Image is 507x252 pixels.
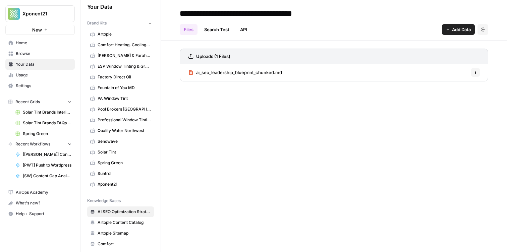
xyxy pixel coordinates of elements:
span: Solar Tint Brands FAQs Workflows [23,120,72,126]
a: Sendwave [87,136,154,147]
button: Recent Workflows [5,139,75,149]
a: Settings [5,80,75,91]
span: Help + Support [16,211,72,217]
button: Workspace: Xponent21 [5,5,75,22]
span: Usage [16,72,72,78]
a: Solar Tint Brands FAQs Workflows [12,118,75,128]
span: Settings [16,83,72,89]
a: Artople Content Catalog [87,217,154,228]
a: Home [5,38,75,48]
a: Professional Window Tinting [87,115,154,125]
span: [PERSON_NAME] & Farah Eye & Laser Center [98,53,151,59]
a: Comfort [87,239,154,249]
span: [SW] Content Gap Analysis [23,173,72,179]
a: Solar Tint Brands Interior Page Content [12,107,75,118]
button: Add Data [442,24,475,35]
span: ESP Window Tinting & Graphics [98,63,151,69]
a: API [236,24,251,35]
button: What's new? [5,198,75,208]
span: Browse [16,51,72,57]
a: Artople [87,29,154,40]
a: Solar Tint [87,147,154,157]
span: Pool Brokers [GEOGRAPHIC_DATA] [98,106,151,112]
button: Help + Support [5,208,75,219]
span: Comfort [98,241,151,247]
a: Factory Direct Oil [87,72,154,82]
a: [[PERSON_NAME]] Content Gap Analysis [12,149,75,160]
span: Your Data [16,61,72,67]
button: New [5,25,75,35]
a: Files [180,24,198,35]
span: Spring Green [98,160,151,166]
a: Usage [5,70,75,80]
span: [[PERSON_NAME]] Content Gap Analysis [23,151,72,157]
a: Uploads (1 Files) [188,49,230,64]
span: Artople Sitemap [98,230,151,236]
a: Comfort Heating, Cooling, Electrical & Plumbing [87,40,154,50]
span: Comfort Heating, Cooling, Electrical & Plumbing [98,42,151,48]
span: Brand Kits [87,20,107,26]
span: Fountain of You MD [98,85,151,91]
span: [PWT] Push to Wordpress [23,162,72,168]
span: AI SEO Optimization Strategy Playbook [98,209,151,215]
a: PA Window Tint [87,93,154,104]
span: Artople Content Catalog [98,219,151,226]
span: Factory Direct Oil [98,74,151,80]
a: Spring Green [87,157,154,168]
a: Suntrol [87,168,154,179]
a: Your Data [5,59,75,70]
span: Solar Tint [98,149,151,155]
a: AI SEO Optimization Strategy Playbook [87,206,154,217]
span: Quality Water Northwest [98,128,151,134]
button: Recent Grids [5,97,75,107]
a: Artople Sitemap [87,228,154,239]
span: Add Data [452,26,471,33]
a: ESP Window Tinting & Graphics [87,61,154,72]
a: Browse [5,48,75,59]
div: What's new? [6,198,74,208]
span: Recent Grids [15,99,40,105]
img: Xponent21 Logo [8,8,20,20]
a: [PERSON_NAME] & Farah Eye & Laser Center [87,50,154,61]
span: Knowledge Bases [87,198,121,204]
span: Sendwave [98,138,151,144]
span: Home [16,40,72,46]
a: [SW] Content Gap Analysis [12,171,75,181]
span: PA Window Tint [98,96,151,102]
span: Suntrol [98,171,151,177]
a: [PWT] Push to Wordpress [12,160,75,171]
span: Spring Green [23,131,72,137]
span: Your Data [87,3,146,11]
span: Xponent21 [98,181,151,187]
span: Professional Window Tinting [98,117,151,123]
span: Artople [98,31,151,37]
h3: Uploads (1 Files) [196,53,230,60]
a: Pool Brokers [GEOGRAPHIC_DATA] [87,104,154,115]
span: New [32,26,42,33]
a: AirOps Academy [5,187,75,198]
a: Search Test [200,24,233,35]
span: Recent Workflows [15,141,50,147]
span: Xponent21 [22,10,63,17]
a: Fountain of You MD [87,82,154,93]
span: Solar Tint Brands Interior Page Content [23,109,72,115]
a: Quality Water Northwest [87,125,154,136]
span: ai_seo_leadership_blueprint_chunked.md [196,69,282,76]
span: AirOps Academy [16,189,72,195]
a: Spring Green [12,128,75,139]
a: Xponent21 [87,179,154,190]
a: ai_seo_leadership_blueprint_chunked.md [188,64,282,81]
